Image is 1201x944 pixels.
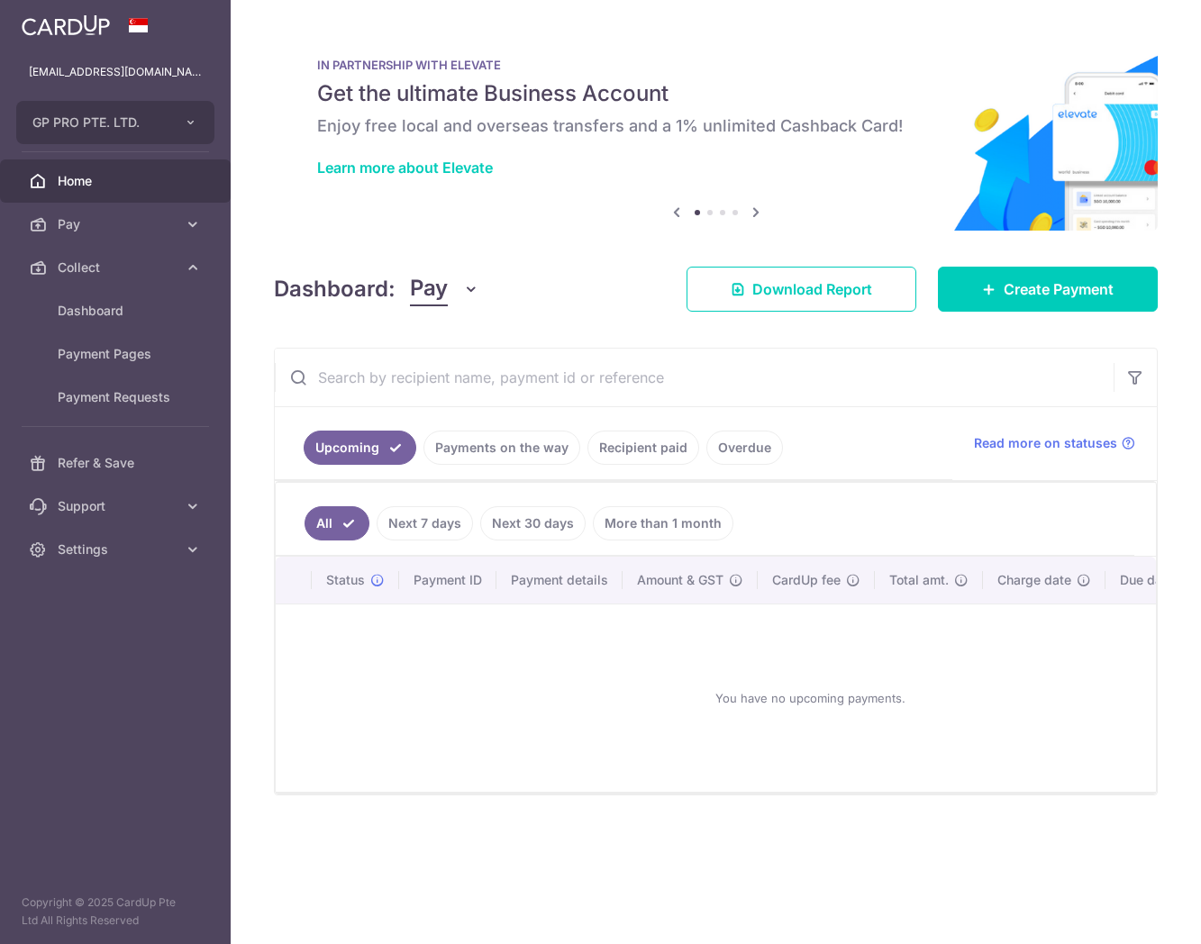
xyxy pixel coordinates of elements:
[587,431,699,465] a: Recipient paid
[687,267,916,312] a: Download Report
[889,571,949,589] span: Total amt.
[496,557,623,604] th: Payment details
[974,434,1135,452] a: Read more on statuses
[58,388,177,406] span: Payment Requests
[22,14,110,36] img: CardUp
[275,349,1114,406] input: Search by recipient name, payment id or reference
[410,272,448,306] span: Pay
[317,79,1115,108] h5: Get the ultimate Business Account
[16,101,214,144] button: GP PRO PTE. LTD.
[58,302,177,320] span: Dashboard
[1004,278,1114,300] span: Create Payment
[29,63,202,81] p: [EMAIL_ADDRESS][DOMAIN_NAME]
[938,267,1158,312] a: Create Payment
[58,215,177,233] span: Pay
[58,345,177,363] span: Payment Pages
[706,431,783,465] a: Overdue
[326,571,365,589] span: Status
[274,29,1158,231] img: Renovation banner
[304,431,416,465] a: Upcoming
[772,571,841,589] span: CardUp fee
[317,115,1115,137] h6: Enjoy free local and overseas transfers and a 1% unlimited Cashback Card!
[480,506,586,540] a: Next 30 days
[58,454,177,472] span: Refer & Save
[377,506,473,540] a: Next 7 days
[593,506,733,540] a: More than 1 month
[974,434,1117,452] span: Read more on statuses
[58,497,177,515] span: Support
[58,172,177,190] span: Home
[752,278,872,300] span: Download Report
[58,540,177,558] span: Settings
[1120,571,1174,589] span: Due date
[1086,890,1183,935] iframe: Opens a widget where you can find more information
[410,272,479,306] button: Pay
[317,159,493,177] a: Learn more about Elevate
[423,431,580,465] a: Payments on the way
[32,113,166,132] span: GP PRO PTE. LTD.
[637,571,723,589] span: Amount & GST
[305,506,369,540] a: All
[274,273,396,305] h4: Dashboard:
[317,58,1115,72] p: IN PARTNERSHIP WITH ELEVATE
[399,557,496,604] th: Payment ID
[58,259,177,277] span: Collect
[997,571,1071,589] span: Charge date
